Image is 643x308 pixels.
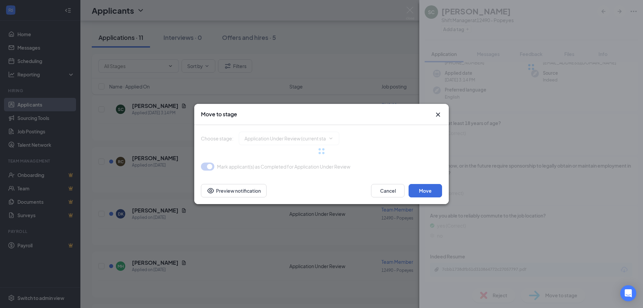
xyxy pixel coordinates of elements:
[434,111,442,119] button: Close
[201,184,267,197] button: Preview notificationEye
[434,111,442,119] svg: Cross
[371,184,405,197] button: Cancel
[409,184,442,197] button: Move
[207,187,215,195] svg: Eye
[201,111,237,118] h3: Move to stage
[620,285,636,301] div: Open Intercom Messenger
